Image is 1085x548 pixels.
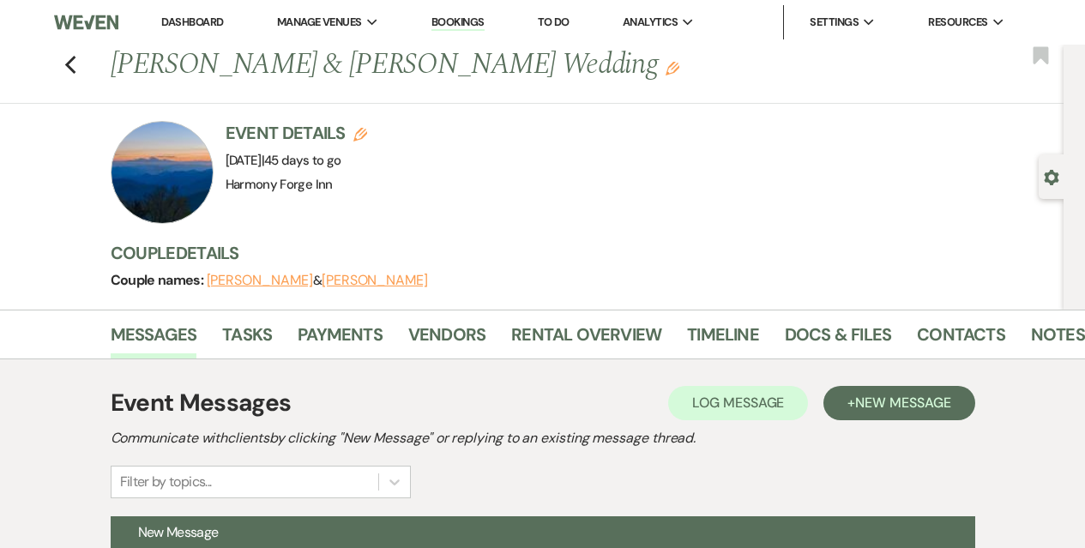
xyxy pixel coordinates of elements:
span: Log Message [692,394,784,412]
a: Notes [1031,321,1085,358]
span: 45 days to go [264,152,341,169]
a: Dashboard [161,15,223,29]
img: Weven Logo [54,4,118,40]
a: Payments [298,321,383,358]
button: +New Message [823,386,974,420]
a: Bookings [431,15,485,31]
button: Edit [666,60,679,75]
span: & [207,272,428,289]
h2: Communicate with clients by clicking "New Message" or replying to an existing message thread. [111,428,975,449]
span: Harmony Forge Inn [226,176,333,193]
span: | [262,152,341,169]
span: Manage Venues [277,14,362,31]
button: Open lead details [1044,168,1059,184]
span: New Message [855,394,950,412]
a: To Do [538,15,570,29]
a: Contacts [917,321,1005,358]
a: Docs & Files [785,321,891,358]
a: Tasks [222,321,272,358]
span: [DATE] [226,152,341,169]
span: Settings [810,14,859,31]
a: Timeline [687,321,759,358]
a: Vendors [408,321,485,358]
a: Messages [111,321,197,358]
span: Resources [928,14,987,31]
h1: [PERSON_NAME] & [PERSON_NAME] Wedding [111,45,866,86]
h3: Event Details [226,121,368,145]
button: Log Message [668,386,808,420]
div: Filter by topics... [120,472,212,492]
a: Rental Overview [511,321,661,358]
h1: Event Messages [111,385,292,421]
span: Analytics [623,14,678,31]
span: Couple names: [111,271,207,289]
button: [PERSON_NAME] [207,274,313,287]
button: [PERSON_NAME] [322,274,428,287]
h3: Couple Details [111,241,1047,265]
span: New Message [138,523,219,541]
